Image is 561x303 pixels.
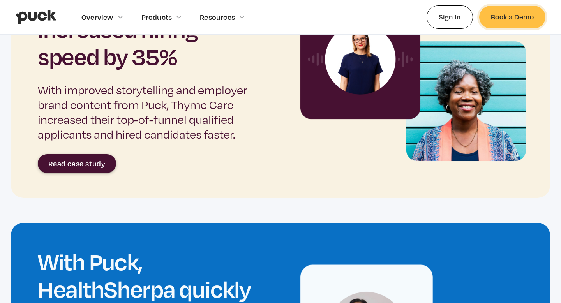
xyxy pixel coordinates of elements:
div: Products [141,13,172,21]
div: Read case study [48,160,105,167]
a: Sign In [427,5,473,28]
p: With improved storytelling and employer brand content from Puck, Thyme Care increased their top-o... [38,83,258,142]
div: Resources [200,13,235,21]
div: Overview [81,13,113,21]
a: Book a Demo [479,6,545,28]
a: Read case study [38,154,116,173]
